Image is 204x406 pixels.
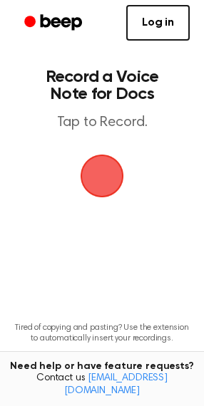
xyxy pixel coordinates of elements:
a: [EMAIL_ADDRESS][DOMAIN_NAME] [64,373,168,396]
img: Beep Logo [81,155,123,197]
a: Beep [14,9,95,37]
h1: Record a Voice Note for Docs [26,68,178,103]
p: Tap to Record. [26,114,178,132]
span: Contact us [9,373,195,397]
a: Log in [126,5,190,41]
p: Tired of copying and pasting? Use the extension to automatically insert your recordings. [11,323,193,344]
